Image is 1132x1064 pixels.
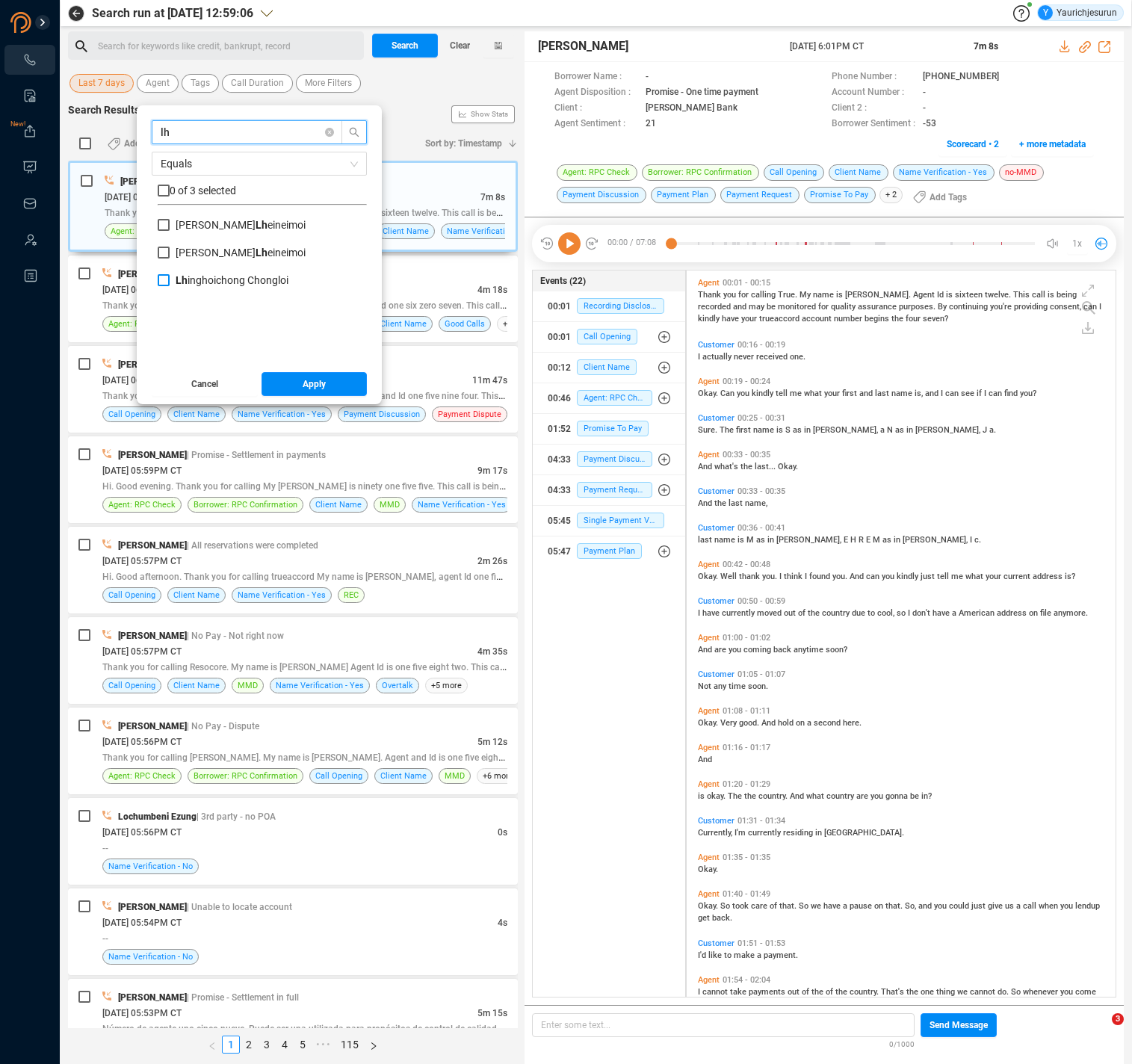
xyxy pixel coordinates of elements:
span: Thank [698,290,723,300]
span: By [938,302,949,312]
span: sixteen [955,290,985,300]
span: can [945,389,961,398]
span: Id [937,290,946,300]
button: 1x [1067,233,1088,254]
span: Scorecard • 2 [947,132,999,156]
div: 04:33 [548,478,571,502]
span: MMD [238,678,258,693]
span: S [785,425,793,435]
span: you. [832,572,850,581]
span: assurance [858,302,899,312]
button: Last 7 days [69,74,134,93]
span: file [1040,608,1054,618]
span: Name Verification - Yes [238,588,326,602]
input: Search Agent [161,124,319,140]
span: in [804,425,813,435]
span: And [698,645,714,655]
span: [DATE] 05:59PM CT [102,466,182,476]
span: is [776,425,785,435]
div: 00:01 [548,294,571,318]
button: Show Stats [451,105,515,123]
li: Visuals [4,152,55,182]
span: Call Duration [231,74,284,93]
span: | Promise - Settlement in payments [187,450,326,460]
span: purposes. [899,302,938,312]
span: is [946,290,955,300]
button: + more metadata [1011,132,1094,156]
a: New! [22,124,37,139]
span: [PERSON_NAME] [118,450,187,460]
span: Client Name [315,498,362,512]
span: name [813,290,836,300]
span: and [925,389,941,398]
button: 05:45Single Payment Verbatim [533,506,686,536]
span: Cancel [191,372,218,396]
span: four [906,314,923,324]
span: in [894,535,903,545]
span: address [997,608,1029,618]
span: the [891,314,906,324]
span: Borrower: RPC Confirmation [194,498,297,512]
span: as [882,535,894,545]
span: J [983,425,989,435]
span: and [859,389,875,398]
span: to [867,608,877,618]
button: 00:01Recording Disclosure [533,291,686,321]
span: Agent: RPC Check [577,390,653,406]
span: is [1048,290,1057,300]
span: I [698,352,702,362]
span: Well [720,572,739,581]
div: 01:52 [548,417,571,441]
span: seven? [923,314,948,324]
button: Call Duration [222,74,293,93]
span: | All reservations were completed [187,540,318,551]
span: you. [762,572,779,581]
span: name [891,389,915,398]
span: may [749,302,767,312]
span: tell [937,572,951,581]
span: [PERSON_NAME], [776,535,844,545]
button: Clear [438,34,483,58]
span: | No Pay - Not right now [187,631,284,641]
span: in [767,535,776,545]
span: you? [1020,389,1036,398]
span: think [784,572,805,581]
span: your [986,572,1003,581]
button: Add Tags [904,185,976,209]
div: 00:46 [548,386,571,410]
span: providing [1014,302,1050,312]
span: [PERSON_NAME]. [845,290,913,300]
span: Last 7 days [78,74,125,93]
span: Can [720,389,737,398]
span: H [850,535,859,545]
span: Payment Discussion [577,451,653,467]
li: Exports [4,117,55,146]
button: 00:01Call Opening [533,322,686,352]
span: have [702,608,722,618]
div: [PERSON_NAME]| Promise - One time payment[DATE] 06:01PM CT7m 8sThank you for calling True. My nam... [68,161,518,252]
span: recorded [698,302,733,312]
span: have [932,608,952,618]
span: current [1003,572,1033,581]
span: Agent: RPC Check [108,498,176,512]
span: you [723,290,738,300]
span: I [1099,302,1101,312]
span: Hi. Good evening. Thank you for calling My [PERSON_NAME] is ninety one five five. This call is be... [102,480,527,492]
span: what [965,572,986,581]
span: one. [790,352,805,362]
span: call [1032,290,1048,300]
span: Add Tags [930,185,967,209]
li: Interactions [4,45,55,75]
span: if [977,389,984,398]
span: tell [776,389,790,398]
span: 2m 26s [477,556,507,566]
span: is [836,290,845,300]
span: M [873,535,882,545]
span: actually [702,352,734,362]
span: Call Opening [108,678,155,693]
span: Recording Disclosure [577,298,665,314]
span: calling [751,290,778,300]
div: [PERSON_NAME]| No Pay - Not right now[DATE] 05:57PM CT4m 35sThank you for calling Resocore. My na... [68,617,518,704]
span: anymore. [1054,608,1088,618]
span: I [984,389,989,398]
